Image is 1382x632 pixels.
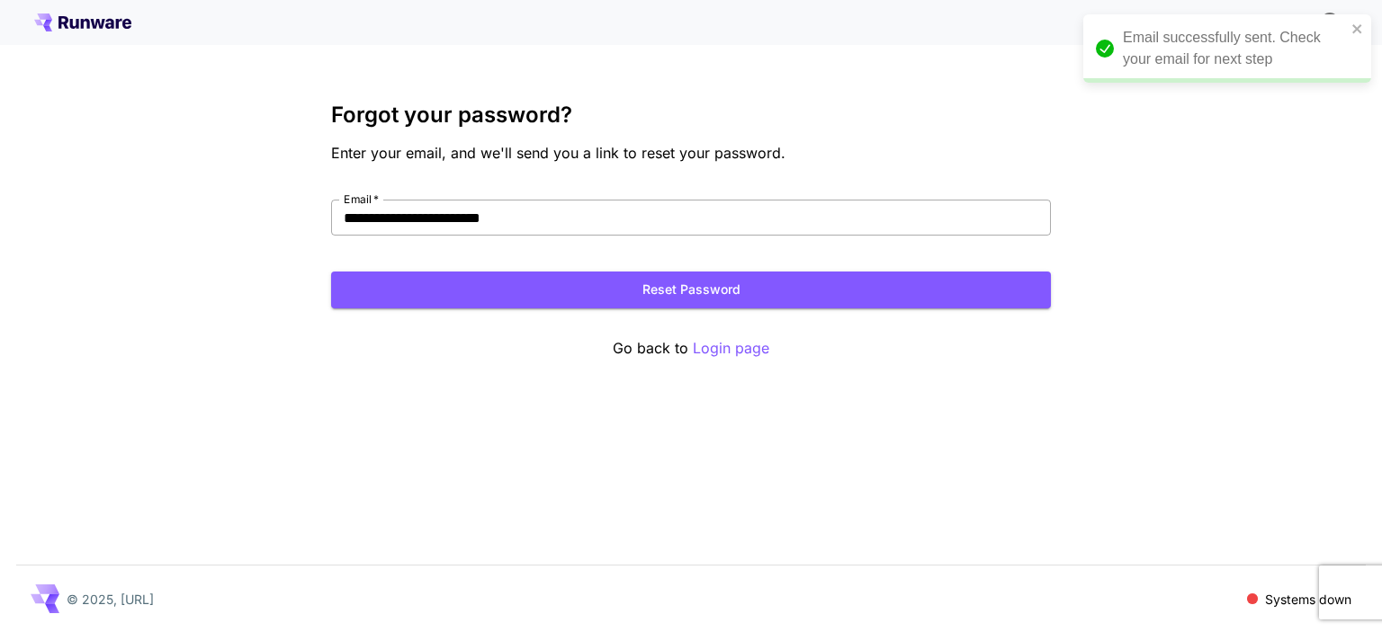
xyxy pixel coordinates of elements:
p: © 2025, [URL] [67,590,154,609]
div: Email successfully sent. Check your email for next step [1123,27,1346,70]
p: Systems down [1265,590,1351,609]
button: Reset Password [331,271,1051,308]
button: In order to qualify for free credit, you need to sign up with a business email address and click ... [1312,4,1348,40]
label: Email [344,191,379,207]
h3: Forgot your password? [331,102,1051,128]
p: Enter your email, and we'll send you a link to reset your password. [331,142,1051,164]
p: Go back to [331,337,1051,360]
button: close [1351,22,1364,36]
button: Login page [693,337,769,360]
